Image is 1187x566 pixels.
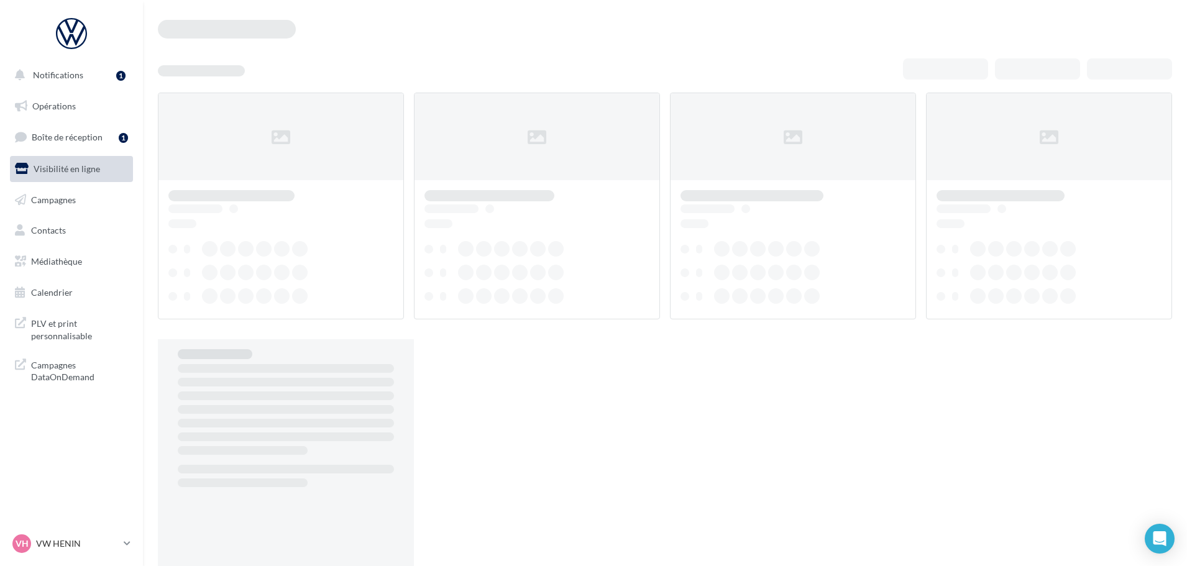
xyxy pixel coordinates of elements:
[7,156,135,182] a: Visibilité en ligne
[31,287,73,298] span: Calendrier
[7,62,131,88] button: Notifications 1
[16,537,29,550] span: VH
[7,187,135,213] a: Campagnes
[116,71,126,81] div: 1
[31,315,128,342] span: PLV et print personnalisable
[7,124,135,150] a: Boîte de réception1
[32,132,103,142] span: Boîte de réception
[7,217,135,244] a: Contacts
[34,163,100,174] span: Visibilité en ligne
[36,537,119,550] p: VW HENIN
[10,532,133,555] a: VH VW HENIN
[1145,524,1175,554] div: Open Intercom Messenger
[33,70,83,80] span: Notifications
[119,133,128,143] div: 1
[31,225,66,235] span: Contacts
[7,310,135,347] a: PLV et print personnalisable
[31,256,82,267] span: Médiathèque
[32,101,76,111] span: Opérations
[31,357,128,383] span: Campagnes DataOnDemand
[7,352,135,388] a: Campagnes DataOnDemand
[7,249,135,275] a: Médiathèque
[31,194,76,204] span: Campagnes
[7,93,135,119] a: Opérations
[7,280,135,306] a: Calendrier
